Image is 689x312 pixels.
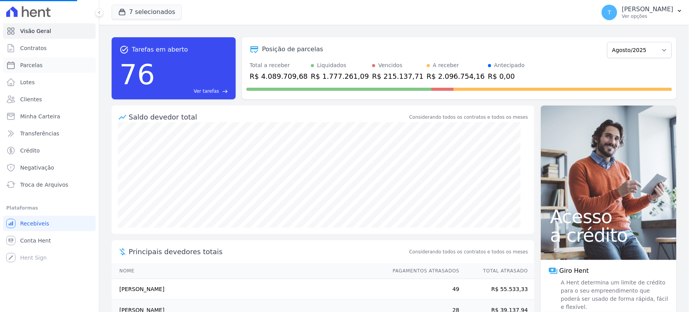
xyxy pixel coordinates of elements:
span: Visão Geral [20,27,51,35]
a: Conta Hent [3,233,96,248]
div: Plataformas [6,203,93,213]
p: [PERSON_NAME] [622,5,673,13]
span: a crédito [550,226,667,244]
div: R$ 215.137,71 [372,71,424,81]
div: Saldo devedor total [129,112,408,122]
div: A receber [433,61,459,69]
div: Total a receber [250,61,308,69]
span: Minha Carteira [20,113,60,120]
span: Troca de Arquivos [20,181,68,189]
a: Lotes [3,75,96,90]
a: Clientes [3,92,96,107]
span: Recebíveis [20,220,49,227]
p: Ver opções [622,13,673,19]
a: Visão Geral [3,23,96,39]
div: 76 [119,54,155,95]
a: Recebíveis [3,216,96,231]
span: T [608,10,611,15]
td: 49 [385,279,460,300]
span: east [222,88,228,94]
div: Posição de parcelas [262,45,323,54]
span: Crédito [20,147,40,154]
a: Minha Carteira [3,109,96,124]
span: Principais devedores totais [129,246,408,257]
div: Considerando todos os contratos e todos os meses [409,114,528,121]
button: 7 selecionados [112,5,182,19]
button: T [PERSON_NAME] Ver opções [596,2,689,23]
div: R$ 1.777.261,09 [311,71,369,81]
div: Vencidos [378,61,402,69]
span: A Hent determina um limite de crédito para o seu empreendimento que poderá ser usado de forma ráp... [559,279,669,311]
span: Ver tarefas [194,88,219,95]
span: Considerando todos os contratos e todos os meses [409,248,528,255]
a: Negativação [3,160,96,175]
a: Parcelas [3,57,96,73]
span: Giro Hent [559,266,589,276]
span: task_alt [119,45,129,54]
td: [PERSON_NAME] [112,279,385,300]
span: Clientes [20,95,42,103]
span: Tarefas em aberto [132,45,188,54]
th: Total Atrasado [460,263,534,279]
a: Transferências [3,126,96,141]
th: Nome [112,263,385,279]
th: Pagamentos Atrasados [385,263,460,279]
span: Negativação [20,164,54,172]
a: Ver tarefas east [158,88,228,95]
div: Antecipado [494,61,525,69]
span: Transferências [20,130,59,137]
a: Crédito [3,143,96,158]
span: Contratos [20,44,47,52]
span: Conta Hent [20,237,51,244]
div: R$ 0,00 [488,71,525,81]
div: R$ 2.096.754,16 [427,71,485,81]
td: R$ 55.533,33 [460,279,534,300]
a: Contratos [3,40,96,56]
span: Parcelas [20,61,43,69]
span: Acesso [550,207,667,226]
div: R$ 4.089.709,68 [250,71,308,81]
div: Liquidados [317,61,347,69]
a: Troca de Arquivos [3,177,96,192]
span: Lotes [20,78,35,86]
